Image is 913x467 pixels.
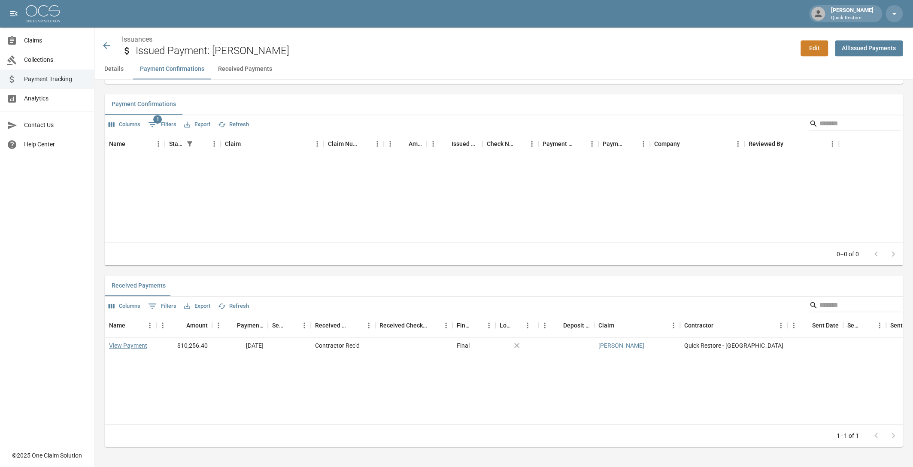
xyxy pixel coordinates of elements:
[837,431,859,440] p: 1–1 of 1
[106,300,143,313] button: Select columns
[749,132,783,156] div: Reviewed By
[614,319,626,331] button: Sort
[122,34,794,45] nav: breadcrumb
[122,35,152,43] a: Issuances
[384,137,397,150] button: Menu
[512,319,524,331] button: Sort
[156,313,212,337] div: Amount
[457,341,470,350] div: Final
[774,319,787,332] button: Menu
[125,138,137,150] button: Sort
[211,59,279,79] button: Received Payments
[654,132,680,156] div: Company
[521,319,534,332] button: Menu
[731,137,744,150] button: Menu
[809,298,901,314] div: Search
[603,132,625,156] div: Payment Type
[212,338,268,354] div: [DATE]
[371,137,384,150] button: Menu
[397,138,409,150] button: Sort
[152,137,165,150] button: Menu
[136,45,794,57] h2: Issued Payment: [PERSON_NAME]
[801,40,828,56] a: Edit
[105,94,903,115] div: related-list tabs
[208,137,221,150] button: Menu
[625,138,637,150] button: Sort
[538,132,598,156] div: Payment Method
[787,319,800,332] button: Menu
[598,313,614,337] div: Claim
[328,132,359,156] div: Claim Number
[573,138,585,150] button: Sort
[495,313,538,337] div: Lockbox
[216,118,251,131] button: Refresh
[216,300,251,313] button: Refresh
[105,94,183,115] button: Payment Confirmations
[809,117,901,132] div: Search
[165,132,221,156] div: Status
[196,138,208,150] button: Sort
[241,138,253,150] button: Sort
[324,132,384,156] div: Claim Number
[563,313,590,337] div: Deposit Date
[186,313,208,337] div: Amount
[225,132,241,156] div: Claim
[105,276,903,296] div: related-list tabs
[146,299,179,313] button: Show filters
[680,338,787,354] div: Quick Restore - [GEOGRAPHIC_DATA]
[26,5,60,22] img: ocs-logo-white-transparent.png
[286,319,298,331] button: Sort
[182,118,212,131] button: Export
[311,313,375,337] div: Received Method
[513,138,525,150] button: Sort
[315,313,350,337] div: Received Method
[143,319,156,332] button: Menu
[551,319,563,331] button: Sort
[24,94,87,103] span: Analytics
[212,319,225,332] button: Menu
[428,319,440,331] button: Sort
[184,138,196,150] button: Show filters
[375,313,452,337] div: Received Check Number
[538,313,594,337] div: Deposit Date
[109,132,125,156] div: Name
[105,313,156,337] div: Name
[182,300,212,313] button: Export
[94,59,913,79] div: anchor tabs
[482,319,495,332] button: Menu
[482,132,538,156] div: Check Number
[800,319,812,331] button: Sort
[452,313,495,337] div: Final/Partial
[24,55,87,64] span: Collections
[873,319,886,332] button: Menu
[169,132,184,156] div: Status
[500,313,512,337] div: Lockbox
[594,313,680,337] div: Claim
[487,132,513,156] div: Check Number
[225,319,237,331] button: Sort
[24,140,87,149] span: Help Center
[105,132,165,156] div: Name
[684,313,713,337] div: Contractor
[598,341,644,350] a: [PERSON_NAME]
[440,319,452,332] button: Menu
[835,40,903,56] a: AllIssued Payments
[311,137,324,150] button: Menu
[637,137,650,150] button: Menu
[146,118,179,131] button: Show filters
[861,319,873,331] button: Sort
[826,137,839,150] button: Menu
[427,132,482,156] div: Issued Date
[543,132,573,156] div: Payment Method
[156,338,212,354] div: $10,256.40
[843,313,886,337] div: Sent Method
[315,341,360,350] div: Contractor Rec'd
[153,115,162,124] span: 1
[156,319,169,332] button: Menu
[105,276,173,296] button: Received Payments
[538,319,551,332] button: Menu
[94,59,133,79] button: Details
[470,319,482,331] button: Sort
[24,75,87,84] span: Payment Tracking
[847,313,861,337] div: Sent Method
